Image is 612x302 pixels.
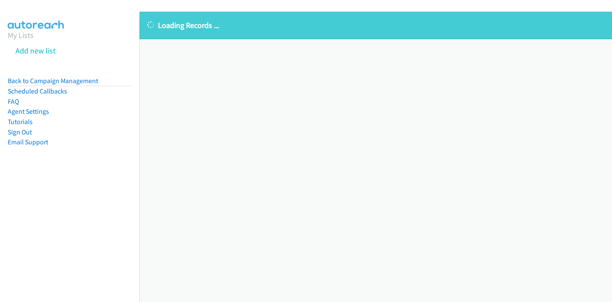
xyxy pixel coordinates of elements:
[8,128,32,136] a: Sign Out
[15,46,56,56] a: Add new list
[8,138,48,146] a: Email Support
[147,19,604,31] p: Loading Records ...
[8,107,49,115] a: Agent Settings
[8,77,98,85] a: Back to Campaign Management
[8,118,33,126] a: Tutorials
[8,97,19,106] a: FAQ
[8,30,34,40] a: My Lists
[8,87,67,95] a: Scheduled Callbacks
